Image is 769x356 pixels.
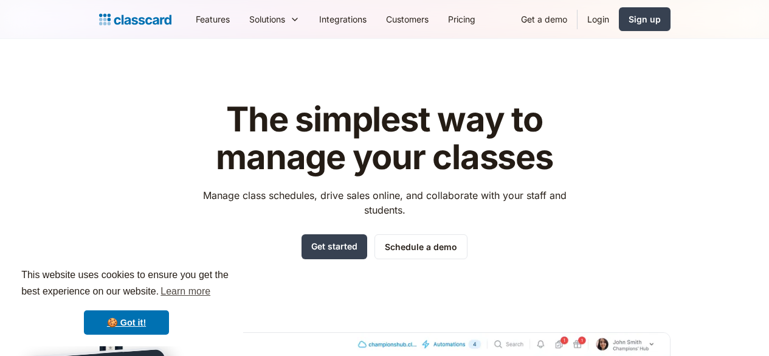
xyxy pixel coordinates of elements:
[374,234,467,259] a: Schedule a demo
[438,5,485,33] a: Pricing
[619,7,671,31] a: Sign up
[159,282,212,301] a: learn more about cookies
[84,310,169,335] a: dismiss cookie message
[10,256,243,346] div: cookieconsent
[302,234,367,259] a: Get started
[511,5,577,33] a: Get a demo
[186,5,240,33] a: Features
[629,13,661,26] div: Sign up
[240,5,309,33] div: Solutions
[376,5,438,33] a: Customers
[191,101,578,176] h1: The simplest way to manage your classes
[99,11,171,28] a: Logo
[21,268,232,301] span: This website uses cookies to ensure you get the best experience on our website.
[191,188,578,217] p: Manage class schedules, drive sales online, and collaborate with your staff and students.
[249,13,285,26] div: Solutions
[309,5,376,33] a: Integrations
[578,5,619,33] a: Login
